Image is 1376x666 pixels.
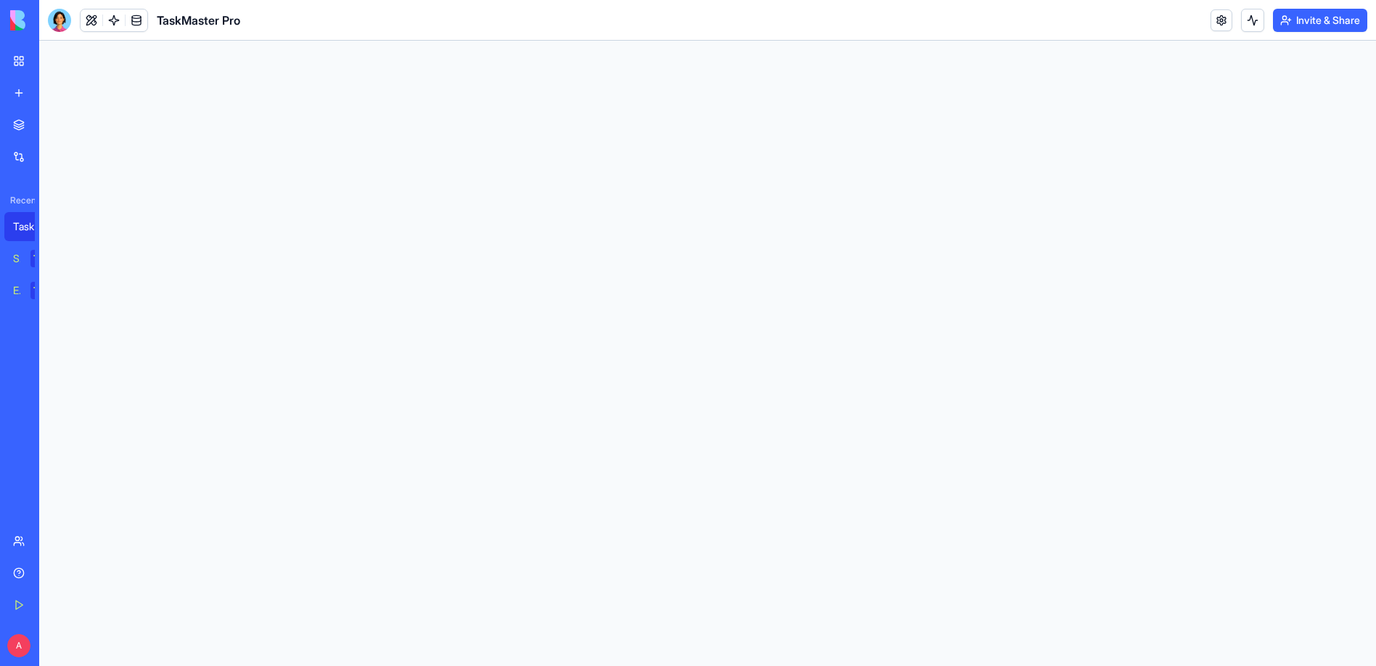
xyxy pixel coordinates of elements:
a: Email Marketing GeneratorTRY [4,276,62,305]
a: TaskMaster Pro [4,212,62,241]
div: Email Marketing Generator [13,283,20,298]
span: Recent [4,195,35,206]
div: TRY [30,282,54,299]
div: Social Media Content Generator [13,251,20,266]
span: A [7,634,30,657]
div: TaskMaster Pro [13,219,54,234]
button: Invite & Share [1273,9,1367,32]
a: Social Media Content GeneratorTRY [4,244,62,273]
div: TRY [30,250,54,267]
img: logo [10,10,100,31]
span: TaskMaster Pro [157,12,240,29]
